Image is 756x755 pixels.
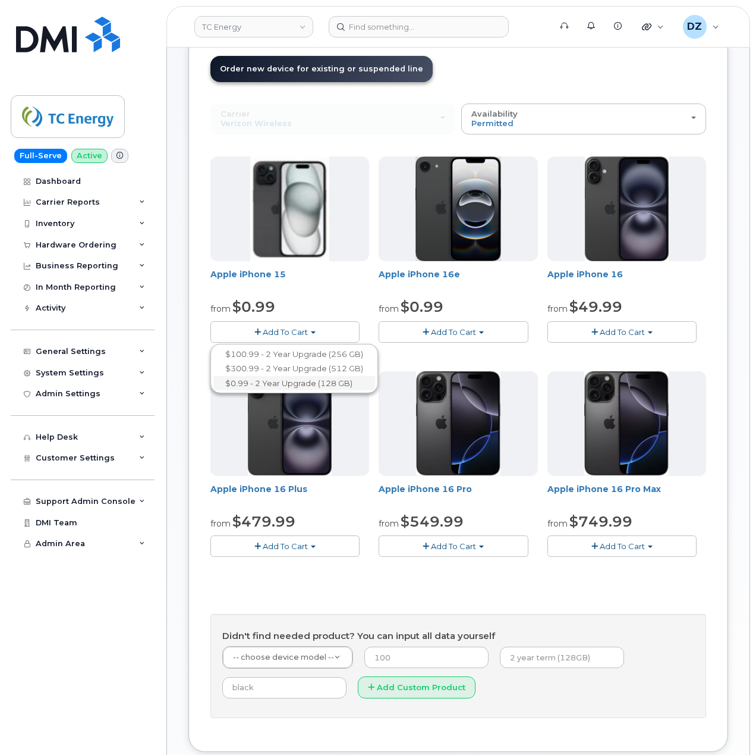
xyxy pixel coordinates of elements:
span: $749.99 [569,513,632,530]
button: Availability Permitted [461,104,706,134]
input: 100 [364,647,489,668]
button: Add To Cart [210,535,360,556]
a: Apple iPhone 15 [210,269,286,280]
span: Order new device for existing or suspended line [220,64,423,73]
small: from [210,303,231,314]
button: Add To Cart [379,535,528,556]
small: from [379,303,399,314]
a: $0.99 - 2 Year Upgrade (128 GB) [213,376,375,391]
input: black [222,677,346,698]
img: iphone_16_plus.png [248,371,332,476]
span: Add To Cart [600,541,645,551]
div: Apple iPhone 16 [547,268,706,292]
span: DZ [687,20,702,34]
span: $479.99 [232,513,295,530]
div: Quicklinks [634,15,672,39]
button: Add To Cart [210,321,360,342]
img: iphone_16_plus.png [585,156,669,261]
span: Add To Cart [263,327,308,337]
span: $549.99 [401,513,464,530]
small: from [379,518,399,529]
a: $300.99 - 2 Year Upgrade (512 GB) [213,361,375,376]
a: Apple iPhone 16 Pro Max [547,484,661,494]
a: $100.99 - 2 Year Upgrade (256 GB) [213,347,375,362]
button: Add To Cart [547,321,697,342]
small: from [210,518,231,529]
span: Permitted [471,118,514,128]
img: iphone_16_pro.png [584,371,669,476]
a: Apple iPhone 16 Plus [210,484,307,494]
span: $0.99 [232,298,275,315]
span: Add To Cart [431,541,476,551]
a: Apple iPhone 16e [379,269,460,280]
span: $49.99 [569,298,622,315]
a: Apple iPhone 16 [547,269,623,280]
div: Apple iPhone 16 Pro [379,483,537,507]
button: Add To Cart [379,321,528,342]
small: from [547,303,568,314]
a: -- choose device model -- [223,647,352,668]
div: Devon Zellars [675,15,727,39]
span: $0.99 [401,298,443,315]
img: iphone_16_pro.png [416,371,500,476]
div: Apple iPhone 16e [379,268,537,292]
div: Apple iPhone 16 Plus [210,483,369,507]
a: Apple iPhone 16 Pro [379,484,472,494]
span: Add To Cart [263,541,308,551]
input: Find something... [329,16,509,37]
span: Add To Cart [600,327,645,337]
span: Availability [471,109,518,118]
div: Apple iPhone 16 Pro Max [547,483,706,507]
small: from [547,518,568,529]
button: Add Custom Product [358,676,475,698]
button: Add To Cart [547,535,697,556]
span: Add To Cart [431,327,476,337]
iframe: Messenger Launcher [704,703,747,746]
div: Apple iPhone 15 [210,268,369,292]
img: iphone16e.png [415,156,501,261]
span: -- choose device model -- [233,653,334,662]
input: 2 year term (128GB) [500,647,624,668]
h4: Didn't find needed product? You can input all data yourself [222,631,694,641]
img: iphone15.jpg [250,156,329,261]
a: TC Energy [194,16,313,37]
